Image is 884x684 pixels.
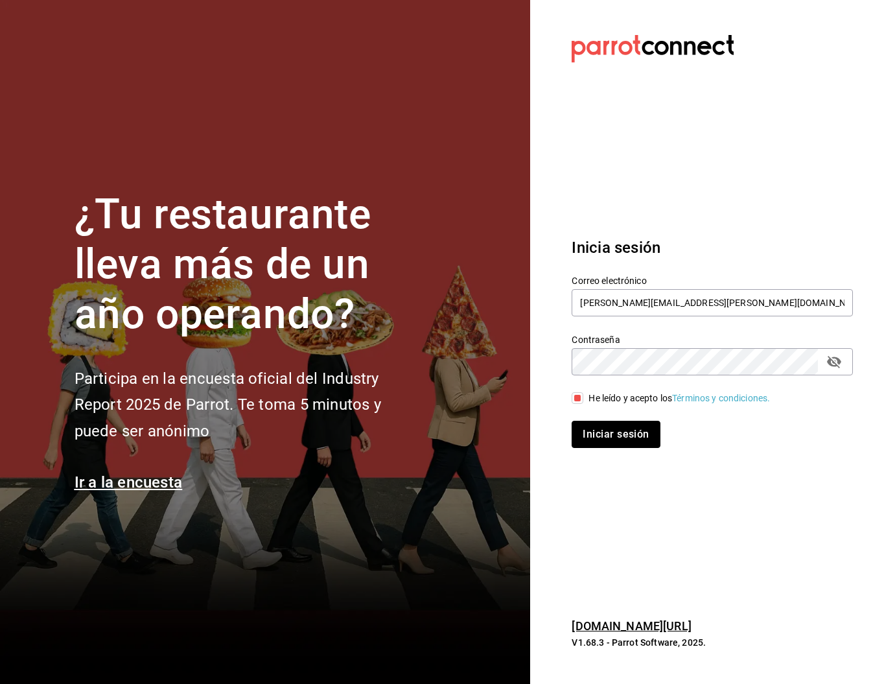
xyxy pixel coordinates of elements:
[572,421,660,448] button: Iniciar sesión
[75,366,425,445] h2: Participa en la encuesta oficial del Industry Report 2025 de Parrot. Te toma 5 minutos y puede se...
[75,190,425,339] h1: ¿Tu restaurante lleva más de un año operando?
[572,276,853,285] label: Correo electrónico
[588,392,770,405] div: He leído y acepto los
[75,473,183,491] a: Ir a la encuesta
[823,351,845,373] button: passwordField
[572,289,853,316] input: Ingresa tu correo electrónico
[572,236,853,259] h3: Inicia sesión
[572,619,691,633] a: [DOMAIN_NAME][URL]
[572,636,853,649] p: V1.68.3 - Parrot Software, 2025.
[572,335,853,344] label: Contraseña
[672,393,770,403] a: Términos y condiciones.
